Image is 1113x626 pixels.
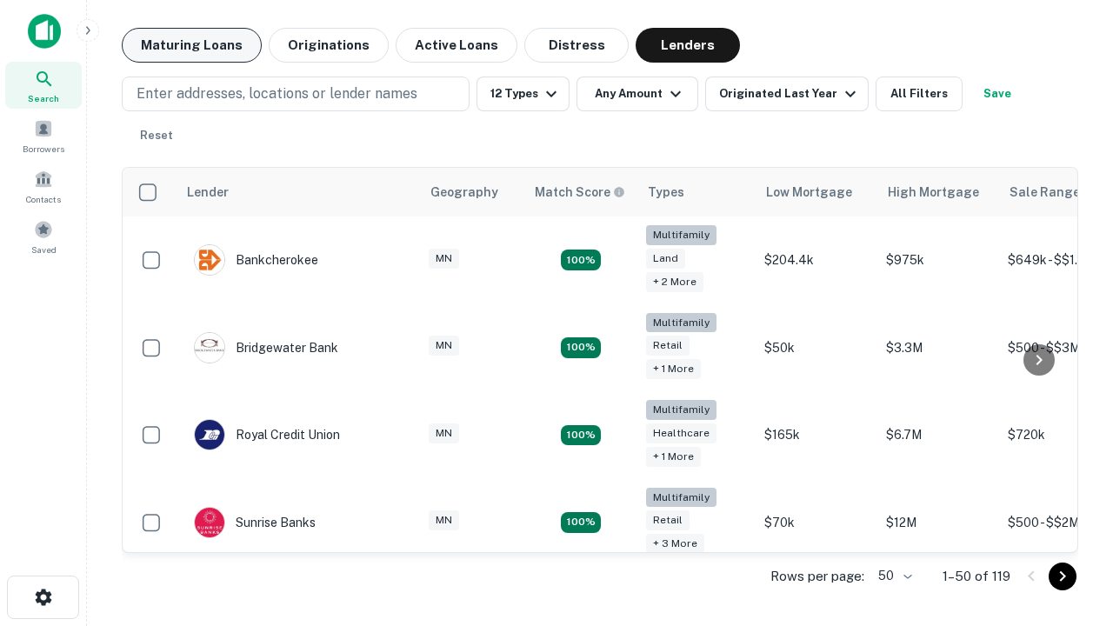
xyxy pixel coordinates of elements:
[524,28,629,63] button: Distress
[646,488,716,508] div: Multifamily
[756,304,877,392] td: $50k
[129,118,184,153] button: Reset
[646,359,701,379] div: + 1 more
[756,391,877,479] td: $165k
[888,182,979,203] div: High Mortgage
[877,168,999,216] th: High Mortgage
[194,244,318,276] div: Bankcherokee
[26,192,61,206] span: Contacts
[195,508,224,537] img: picture
[1010,182,1080,203] div: Sale Range
[970,77,1025,111] button: Save your search to get updates of matches that match your search criteria.
[23,142,64,156] span: Borrowers
[877,304,999,392] td: $3.3M
[646,510,690,530] div: Retail
[561,425,601,446] div: Matching Properties: 18, hasApolloMatch: undefined
[429,249,459,269] div: MN
[28,14,61,49] img: capitalize-icon.png
[943,566,1010,587] p: 1–50 of 119
[1049,563,1076,590] button: Go to next page
[477,77,570,111] button: 12 Types
[705,77,869,111] button: Originated Last Year
[877,391,999,479] td: $6.7M
[719,83,861,104] div: Originated Last Year
[648,182,684,203] div: Types
[194,507,316,538] div: Sunrise Banks
[877,479,999,567] td: $12M
[646,336,690,356] div: Retail
[646,534,704,554] div: + 3 more
[28,91,59,105] span: Search
[122,28,262,63] button: Maturing Loans
[646,249,685,269] div: Land
[535,183,625,202] div: Capitalize uses an advanced AI algorithm to match your search with the best lender. The match sco...
[756,168,877,216] th: Low Mortgage
[429,336,459,356] div: MN
[646,447,701,467] div: + 1 more
[561,337,601,358] div: Matching Properties: 22, hasApolloMatch: undefined
[31,243,57,256] span: Saved
[5,112,82,159] a: Borrowers
[756,216,877,304] td: $204.4k
[194,332,338,363] div: Bridgewater Bank
[5,213,82,260] a: Saved
[561,250,601,270] div: Matching Properties: 19, hasApolloMatch: undefined
[187,182,229,203] div: Lender
[576,77,698,111] button: Any Amount
[637,168,756,216] th: Types
[194,419,340,450] div: Royal Credit Union
[269,28,389,63] button: Originations
[646,423,716,443] div: Healthcare
[561,512,601,533] div: Matching Properties: 30, hasApolloMatch: undefined
[137,83,417,104] p: Enter addresses, locations or lender names
[770,566,864,587] p: Rows per page:
[646,272,703,292] div: + 2 more
[524,168,637,216] th: Capitalize uses an advanced AI algorithm to match your search with the best lender. The match sco...
[177,168,420,216] th: Lender
[420,168,524,216] th: Geography
[646,225,716,245] div: Multifamily
[1026,431,1113,515] iframe: Chat Widget
[195,420,224,450] img: picture
[5,62,82,109] a: Search
[122,77,470,111] button: Enter addresses, locations or lender names
[429,423,459,443] div: MN
[646,400,716,420] div: Multifamily
[756,479,877,567] td: $70k
[535,183,622,202] h6: Match Score
[396,28,517,63] button: Active Loans
[195,333,224,363] img: picture
[766,182,852,203] div: Low Mortgage
[430,182,498,203] div: Geography
[871,563,915,589] div: 50
[5,163,82,210] a: Contacts
[877,216,999,304] td: $975k
[636,28,740,63] button: Lenders
[646,313,716,333] div: Multifamily
[195,245,224,275] img: picture
[876,77,963,111] button: All Filters
[429,510,459,530] div: MN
